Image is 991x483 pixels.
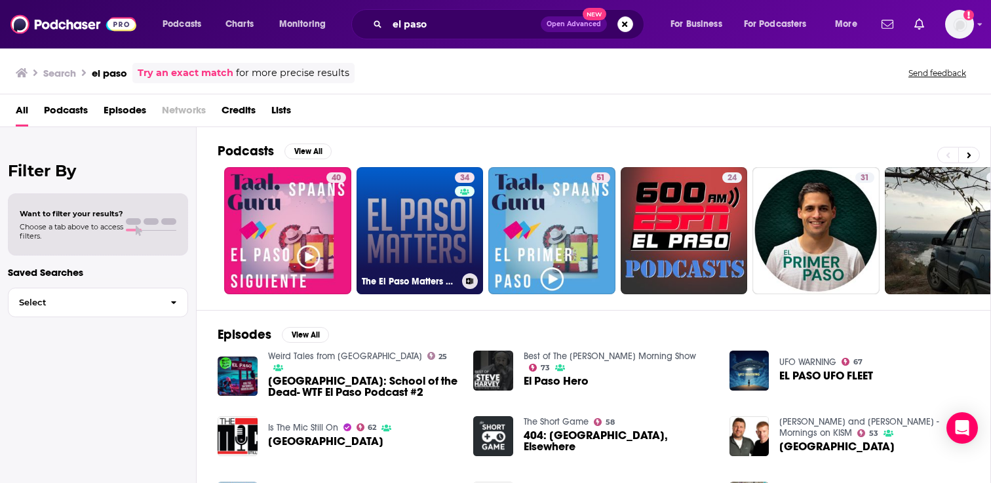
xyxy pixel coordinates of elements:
[9,298,160,307] span: Select
[524,376,589,387] a: El Paso Hero
[16,100,28,126] a: All
[268,436,383,447] a: El Paso
[326,172,346,183] a: 40
[20,209,123,218] span: Want to filter your results?
[529,364,550,372] a: 73
[8,161,188,180] h2: Filter By
[104,100,146,126] a: Episodes
[20,222,123,241] span: Choose a tab above to access filters.
[524,416,589,427] a: The Short Game
[621,167,748,294] a: 24
[153,14,218,35] button: open menu
[869,431,878,436] span: 53
[735,14,826,35] button: open menu
[218,143,274,159] h2: Podcasts
[524,430,714,452] a: 404: El Paso, Elsewhere
[855,172,874,183] a: 31
[225,15,254,33] span: Charts
[541,16,607,32] button: Open AdvancedNew
[729,416,769,456] img: El Paso
[842,358,863,366] a: 67
[362,276,457,287] h3: The El Paso Matters Podcast
[268,376,458,398] a: El Paso High: School of the Dead- WTF El Paso Podcast #2
[8,266,188,279] p: Saved Searches
[853,359,863,365] span: 67
[594,418,615,426] a: 58
[357,423,377,431] a: 62
[473,416,513,456] img: 404: El Paso, Elsewhere
[661,14,739,35] button: open menu
[268,422,338,433] a: Is The Mic Still On
[455,172,475,183] a: 34
[473,351,513,391] img: El Paso Hero
[284,144,332,159] button: View All
[779,441,895,452] a: El Paso
[670,15,722,33] span: For Business
[8,288,188,317] button: Select
[541,365,550,371] span: 73
[524,351,696,362] a: Best of The Steve Harvey Morning Show
[779,370,873,381] a: EL PASO UFO FLEET
[728,172,737,185] span: 24
[364,9,657,39] div: Search podcasts, credits, & more...
[826,14,874,35] button: open menu
[270,14,343,35] button: open menu
[945,10,974,39] img: User Profile
[43,67,76,79] h3: Search
[427,352,448,360] a: 25
[218,326,329,343] a: EpisodesView All
[460,172,469,185] span: 34
[861,172,869,185] span: 31
[10,12,136,37] img: Podchaser - Follow, Share and Rate Podcasts
[779,416,939,438] a: Brad and John - Mornings on KISM
[282,327,329,343] button: View All
[217,14,262,35] a: Charts
[963,10,974,20] svg: Add a profile image
[488,167,615,294] a: 51
[279,15,326,33] span: Monitoring
[332,172,341,185] span: 40
[92,67,127,79] h3: el paso
[218,326,271,343] h2: Episodes
[218,143,332,159] a: PodcastsView All
[904,68,970,79] button: Send feedback
[876,13,899,35] a: Show notifications dropdown
[547,21,601,28] span: Open Advanced
[236,66,349,81] span: for more precise results
[218,416,258,456] img: El Paso
[222,100,256,126] a: Credits
[44,100,88,126] a: Podcasts
[218,357,258,396] a: El Paso High: School of the Dead- WTF El Paso Podcast #2
[606,419,615,425] span: 58
[945,10,974,39] button: Show profile menu
[368,425,376,431] span: 62
[857,429,878,437] a: 53
[909,13,929,35] a: Show notifications dropdown
[722,172,742,183] a: 24
[945,10,974,39] span: Logged in as adrian.villarreal
[744,15,807,33] span: For Podcasters
[387,14,541,35] input: Search podcasts, credits, & more...
[835,15,857,33] span: More
[268,376,458,398] span: [GEOGRAPHIC_DATA]: School of the Dead- WTF El Paso Podcast #2
[224,167,351,294] a: 40
[779,441,895,452] span: [GEOGRAPHIC_DATA]
[271,100,291,126] a: Lists
[583,8,606,20] span: New
[268,351,422,362] a: Weird Tales from El Paso
[268,436,383,447] span: [GEOGRAPHIC_DATA]
[596,172,605,185] span: 51
[779,357,836,368] a: UFO WARNING
[729,351,769,391] img: EL PASO UFO FLEET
